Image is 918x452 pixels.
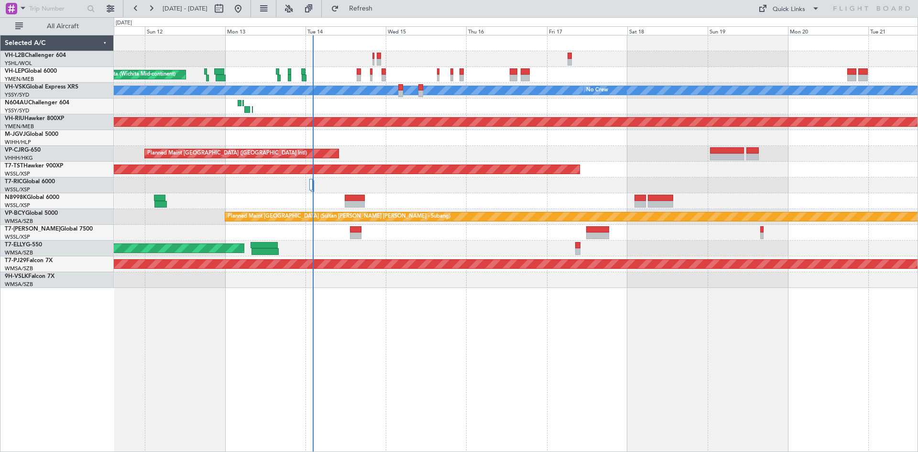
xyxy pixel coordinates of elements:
[5,179,55,185] a: T7-RICGlobal 6000
[5,123,34,130] a: YMEN/MEB
[5,68,24,74] span: VH-LEP
[5,84,26,90] span: VH-VSK
[5,107,29,114] a: YSSY/SYD
[5,68,57,74] a: VH-LEPGlobal 6000
[228,209,450,224] div: Planned Maint [GEOGRAPHIC_DATA] (Sultan [PERSON_NAME] [PERSON_NAME] - Subang)
[773,5,805,14] div: Quick Links
[466,26,546,35] div: Thu 16
[5,163,63,169] a: T7-TSTHawker 900XP
[5,210,25,216] span: VP-BCY
[5,195,59,200] a: N8998KGlobal 6000
[5,186,30,193] a: WSSL/XSP
[29,1,84,16] input: Trip Number
[57,67,175,82] div: Unplanned Maint Wichita (Wichita Mid-continent)
[5,170,30,177] a: WSSL/XSP
[11,19,104,34] button: All Aircraft
[341,5,381,12] span: Refresh
[5,132,58,137] a: M-JGVJGlobal 5000
[5,116,64,121] a: VH-RIUHawker 800XP
[5,100,28,106] span: N604AU
[788,26,868,35] div: Mon 20
[5,281,33,288] a: WMSA/SZB
[5,60,32,67] a: YSHL/WOL
[627,26,708,35] div: Sat 18
[5,242,26,248] span: T7-ELLY
[5,116,24,121] span: VH-RIU
[5,218,33,225] a: WMSA/SZB
[147,146,307,161] div: Planned Maint [GEOGRAPHIC_DATA] ([GEOGRAPHIC_DATA] Intl)
[327,1,384,16] button: Refresh
[5,100,69,106] a: N604AUChallenger 604
[5,147,41,153] a: VP-CJRG-650
[5,274,28,279] span: 9H-VSLK
[116,19,132,27] div: [DATE]
[5,53,66,58] a: VH-L2BChallenger 604
[145,26,225,35] div: Sun 12
[225,26,306,35] div: Mon 13
[5,147,24,153] span: VP-CJR
[5,258,53,264] a: T7-PJ29Falcon 7X
[306,26,386,35] div: Tue 14
[5,132,26,137] span: M-JGVJ
[163,4,208,13] span: [DATE] - [DATE]
[708,26,788,35] div: Sun 19
[5,274,55,279] a: 9H-VSLKFalcon 7X
[25,23,101,30] span: All Aircraft
[5,242,42,248] a: T7-ELLYG-550
[5,53,25,58] span: VH-L2B
[5,202,30,209] a: WSSL/XSP
[5,258,26,264] span: T7-PJ29
[5,195,27,200] span: N8998K
[586,83,608,98] div: No Crew
[5,233,30,241] a: WSSL/XSP
[5,210,58,216] a: VP-BCYGlobal 5000
[5,226,60,232] span: T7-[PERSON_NAME]
[754,1,824,16] button: Quick Links
[5,163,23,169] span: T7-TST
[5,84,78,90] a: VH-VSKGlobal Express XRS
[5,76,34,83] a: YMEN/MEB
[5,154,33,162] a: VHHH/HKG
[5,226,93,232] a: T7-[PERSON_NAME]Global 7500
[547,26,627,35] div: Fri 17
[5,139,31,146] a: WIHH/HLP
[5,91,29,99] a: YSSY/SYD
[5,179,22,185] span: T7-RIC
[5,249,33,256] a: WMSA/SZB
[5,265,33,272] a: WMSA/SZB
[386,26,466,35] div: Wed 15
